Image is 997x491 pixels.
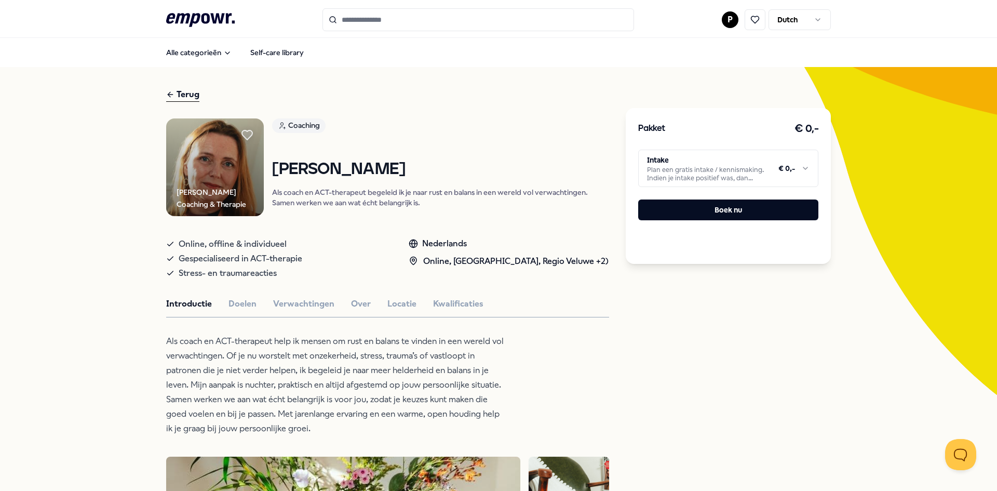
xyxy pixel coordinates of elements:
h1: [PERSON_NAME] [272,161,609,179]
div: Nederlands [409,237,609,250]
button: Boek nu [638,200,818,220]
button: Doelen [228,297,257,311]
img: Product Image [166,118,264,216]
button: Introductie [166,297,212,311]
span: Gespecialiseerd in ACT-therapie [179,251,302,266]
a: Self-care library [242,42,312,63]
span: Online, offline & individueel [179,237,287,251]
p: Als coach en ACT-therapeut begeleid ik je naar rust en balans in een wereld vol verwachtingen. Sa... [272,187,609,208]
div: Coaching [272,118,326,133]
input: Search for products, categories or subcategories [322,8,634,31]
div: [PERSON_NAME] Coaching & Therapie [177,187,264,210]
div: Online, [GEOGRAPHIC_DATA], Regio Veluwe +2) [409,255,609,268]
p: Als coach en ACT-therapeut help ik mensen om rust en balans te vinden in een wereld vol verwachti... [166,334,504,436]
div: Terug [166,88,199,102]
h3: Pakket [638,122,665,136]
button: P [722,11,738,28]
button: Locatie [387,297,416,311]
button: Kwalificaties [433,297,483,311]
button: Alle categorieën [158,42,240,63]
a: Coaching [272,118,609,137]
button: Verwachtingen [273,297,334,311]
button: Over [351,297,371,311]
iframe: Help Scout Beacon - Open [945,439,976,470]
h3: € 0,- [794,121,819,137]
span: Stress- en traumareacties [179,266,277,281]
nav: Main [158,42,312,63]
